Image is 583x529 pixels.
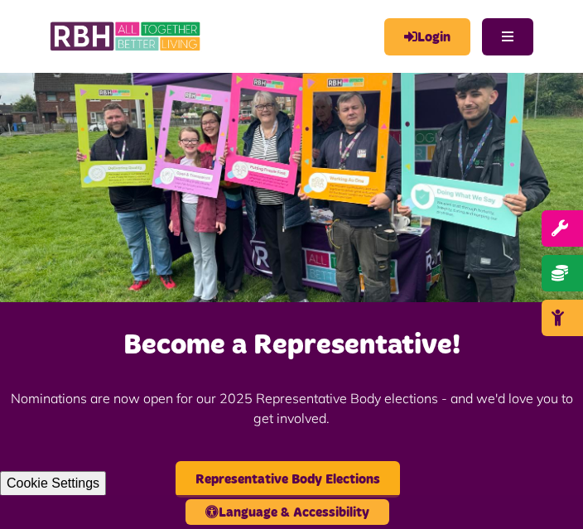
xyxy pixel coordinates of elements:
[8,363,575,453] p: Nominations are now open for our 2025 Representative Body elections - and we'd love you to get in...
[384,18,470,55] a: MyRBH
[8,327,575,363] h2: Become a Representative!
[176,461,400,498] a: Representative Body Elections
[50,17,203,56] img: RBH
[508,454,583,529] iframe: Netcall Web Assistant for live chat
[185,499,389,525] button: Language & Accessibility
[482,18,533,55] button: Navigation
